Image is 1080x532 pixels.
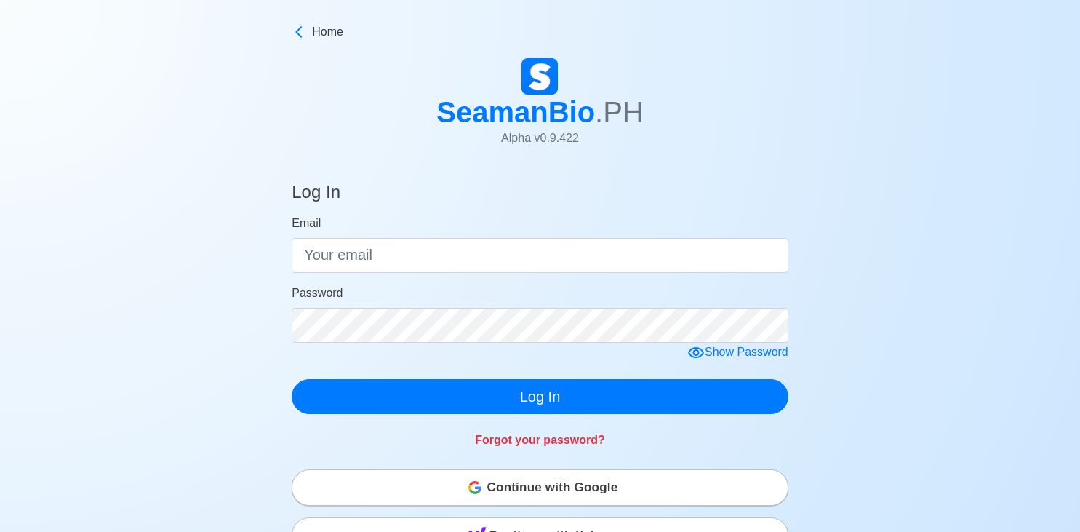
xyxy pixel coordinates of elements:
[312,23,343,41] span: Home
[595,96,644,128] span: .PH
[487,473,618,502] span: Continue with Google
[436,130,644,147] p: Alpha v 0.9.422
[687,344,788,362] div: Show Password
[436,58,644,159] a: SeamanBio.PHAlpha v0.9.422
[436,95,644,130] h1: SeamanBio
[292,182,340,209] h4: Log In
[475,434,605,446] a: Forgot your password?
[292,379,788,414] button: Log In
[292,469,788,506] button: Continue with Google
[292,238,788,273] input: Your email
[521,58,558,95] img: Logo
[292,287,343,299] span: Password
[292,217,321,229] span: Email
[292,23,788,41] a: Home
